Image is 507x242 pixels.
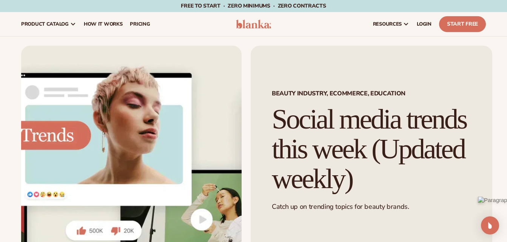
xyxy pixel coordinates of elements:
span: LOGIN [417,21,431,27]
a: pricing [126,12,154,36]
span: Free to start · ZERO minimums · ZERO contracts [181,2,326,9]
span: product catalog [21,21,69,27]
span: pricing [130,21,150,27]
span: How It Works [84,21,123,27]
span: Catch up on trending topics for beauty brands. [272,202,409,211]
span: Beauty Industry, Ecommerce, Education [272,90,471,96]
a: How It Works [80,12,126,36]
div: Open Intercom Messenger [481,216,499,234]
a: Start Free [439,16,486,32]
a: product catalog [17,12,80,36]
a: resources [369,12,413,36]
a: LOGIN [413,12,435,36]
h1: Social media trends this week (Updated weekly) [272,104,471,193]
img: logo [236,20,271,29]
span: resources [373,21,402,27]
